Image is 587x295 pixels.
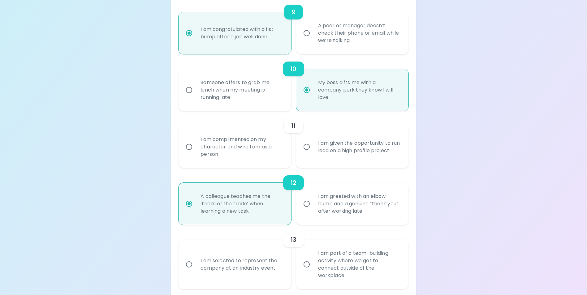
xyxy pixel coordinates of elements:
div: choice-group-check [179,54,408,111]
h6: 11 [291,121,296,131]
div: A peer or manager doesn’t check their phone or email while we’re talking [313,15,405,52]
div: Someone offers to grab me lunch when my meeting is running late [196,71,287,109]
div: choice-group-check [179,225,408,289]
div: choice-group-check [179,111,408,168]
div: My boss gifts me with a company perk they know I will love [313,71,405,109]
div: I am greeted with an elbow bump and a genuine “thank you” after working late [313,185,405,222]
h6: 13 [291,235,296,245]
div: choice-group-check [179,168,408,225]
div: I am congratulated with a fist bump after a job well done [196,18,287,48]
h6: 9 [291,7,296,17]
h6: 12 [291,178,296,188]
div: I am selected to represent the company at an industry event [196,250,287,279]
div: I am given the opportunity to run lead on a high profile project [313,132,405,162]
div: A colleague teaches me the ‘tricks of the trade’ when learning a new task [196,185,287,222]
h6: 10 [290,64,296,74]
div: I am complimented on my character and who I am as a person [196,128,287,165]
div: I am part of a team-building activity where we get to connect outside of the workplace [313,242,405,287]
